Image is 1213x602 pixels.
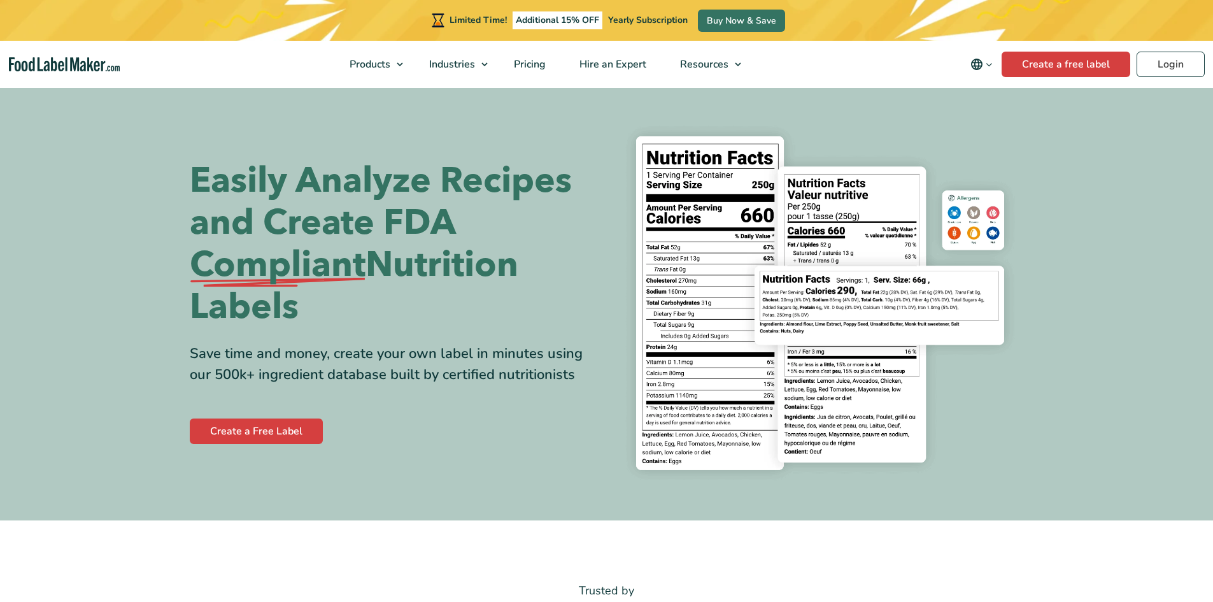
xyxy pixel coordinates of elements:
[1137,52,1205,77] a: Login
[576,57,648,71] span: Hire an Expert
[663,41,748,88] a: Resources
[676,57,730,71] span: Resources
[510,57,547,71] span: Pricing
[425,57,476,71] span: Industries
[961,52,1002,77] button: Change language
[513,11,602,29] span: Additional 15% OFF
[9,57,120,72] a: Food Label Maker homepage
[190,419,323,444] a: Create a Free Label
[190,582,1024,600] p: Trusted by
[608,14,688,26] span: Yearly Subscription
[346,57,392,71] span: Products
[190,343,597,385] div: Save time and money, create your own label in minutes using our 500k+ ingredient database built b...
[333,41,409,88] a: Products
[497,41,560,88] a: Pricing
[450,14,507,26] span: Limited Time!
[698,10,785,32] a: Buy Now & Save
[1002,52,1130,77] a: Create a free label
[190,244,365,286] span: Compliant
[563,41,660,88] a: Hire an Expert
[190,160,597,328] h1: Easily Analyze Recipes and Create FDA Nutrition Labels
[413,41,494,88] a: Industries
